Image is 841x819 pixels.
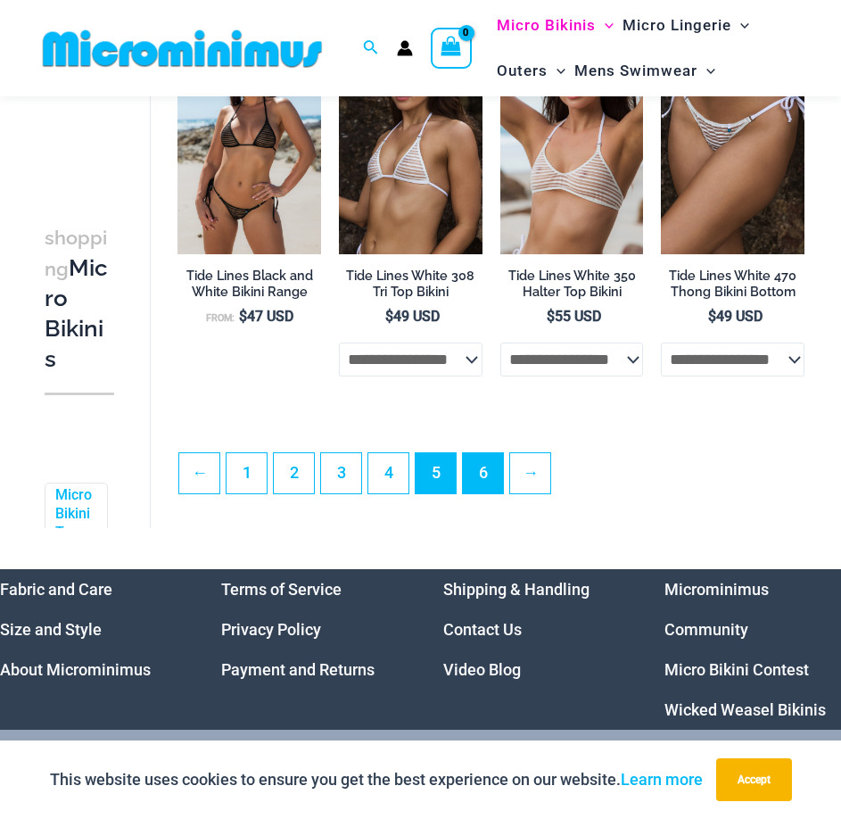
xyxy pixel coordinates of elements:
[697,48,715,94] span: Menu Toggle
[547,308,601,325] bdi: 55 USD
[443,569,620,690] aside: Footer Widget 3
[664,580,769,639] a: Microminimus Community
[664,660,809,679] a: Micro Bikini Contest
[385,308,440,325] bdi: 49 USD
[664,700,826,719] a: Wicked Weasel Bikinis
[664,569,841,730] aside: Footer Widget 4
[385,308,393,325] span: $
[177,39,321,254] a: Tide Lines Black 308 Tri Top 470 Thong 01Tide Lines White 308 Tri Top 470 Thong 03Tide Lines Whit...
[339,39,482,254] img: Tide Lines White 308 Tri Top 01
[661,268,804,308] a: Tide Lines White 470 Thong Bikini Bottom
[397,40,413,56] a: Account icon link
[55,487,94,542] a: Micro Bikini Tops
[661,39,804,254] a: Tide Lines White 470 Thong 01Tide Lines White 470 Thong 02Tide Lines White 470 Thong 02
[339,268,482,308] a: Tide Lines White 308 Tri Top Bikini
[339,39,482,254] a: Tide Lines White 308 Tri Top 01Tide Lines White 308 Tri Top 480 Micro 04Tide Lines White 308 Tri ...
[570,48,720,94] a: Mens SwimwearMenu ToggleMenu Toggle
[510,453,550,493] a: →
[497,48,548,94] span: Outers
[500,39,644,254] img: Tide Lines White 350 Halter Top 01
[596,3,614,48] span: Menu Toggle
[431,28,472,69] a: View Shopping Cart, empty
[731,3,749,48] span: Menu Toggle
[500,39,644,254] a: Tide Lines White 350 Halter Top 01Tide Lines White 350 Halter Top 480 MicroTide Lines White 350 H...
[239,308,293,325] bdi: 47 USD
[463,453,503,493] a: Page 6
[716,758,792,801] button: Accept
[664,569,841,730] nav: Menu
[206,312,235,324] span: From:
[416,453,456,493] span: Page 5
[661,39,804,254] img: Tide Lines White 470 Thong 01
[492,48,570,94] a: OutersMenu ToggleMenu Toggle
[227,453,267,493] a: Page 1
[363,37,379,60] a: Search icon link
[443,620,522,639] a: Contact Us
[621,770,703,789] a: Learn more
[548,48,565,94] span: Menu Toggle
[443,569,620,690] nav: Menu
[339,268,482,301] h2: Tide Lines White 308 Tri Top Bikini
[45,222,114,375] h3: Micro Bikinis
[623,3,731,48] span: Micro Lingerie
[618,3,754,48] a: Micro LingerieMenu ToggleMenu Toggle
[221,569,398,690] nav: Menu
[179,453,219,493] a: ←
[661,268,804,301] h2: Tide Lines White 470 Thong Bikini Bottom
[50,766,703,793] p: This website uses cookies to ensure you get the best experience on our website.
[177,268,321,301] h2: Tide Lines Black and White Bikini Range
[368,453,408,493] a: Page 4
[500,268,644,301] h2: Tide Lines White 350 Halter Top Bikini
[239,308,247,325] span: $
[221,580,342,599] a: Terms of Service
[321,453,361,493] a: Page 3
[274,453,314,493] a: Page 2
[36,29,329,69] img: MM SHOP LOGO FLAT
[497,3,596,48] span: Micro Bikinis
[443,660,521,679] a: Video Blog
[492,3,618,48] a: Micro BikinisMenu ToggleMenu Toggle
[547,308,555,325] span: $
[574,48,697,94] span: Mens Swimwear
[177,452,804,504] nav: Product Pagination
[45,227,107,280] span: shopping
[221,660,375,679] a: Payment and Returns
[708,308,763,325] bdi: 49 USD
[221,620,321,639] a: Privacy Policy
[500,268,644,308] a: Tide Lines White 350 Halter Top Bikini
[177,39,321,254] img: Tide Lines Black 308 Tri Top 470 Thong 01
[708,308,716,325] span: $
[177,268,321,308] a: Tide Lines Black and White Bikini Range
[443,580,590,599] a: Shipping & Handling
[221,569,398,690] aside: Footer Widget 2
